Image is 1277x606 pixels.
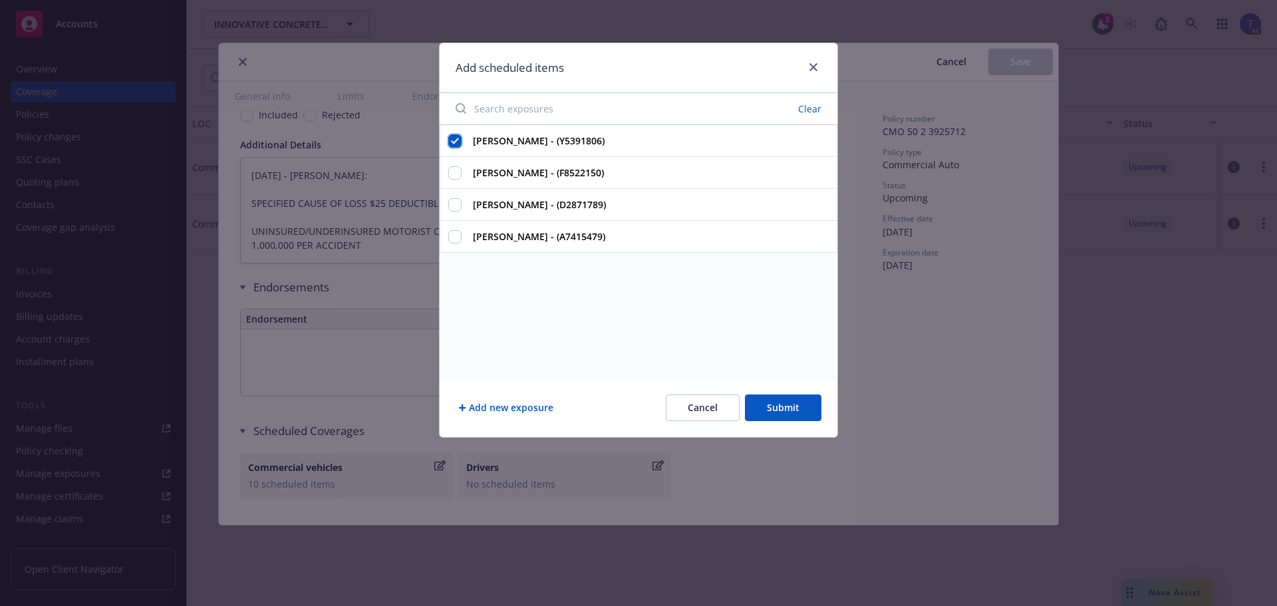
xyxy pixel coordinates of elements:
[473,198,606,211] strong: [PERSON_NAME] - (D2871789)
[473,230,605,243] strong: [PERSON_NAME] - (A7415479)
[745,394,821,421] button: Submit
[473,134,605,147] strong: [PERSON_NAME] - (Y5391806)
[805,59,821,75] a: close
[448,95,670,122] input: Search exposures
[456,394,556,421] button: Add new exposure
[666,394,740,421] button: Cancel
[473,166,604,179] strong: [PERSON_NAME] - (F8522150)
[790,100,829,118] button: Clear
[456,59,564,76] h1: Add scheduled items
